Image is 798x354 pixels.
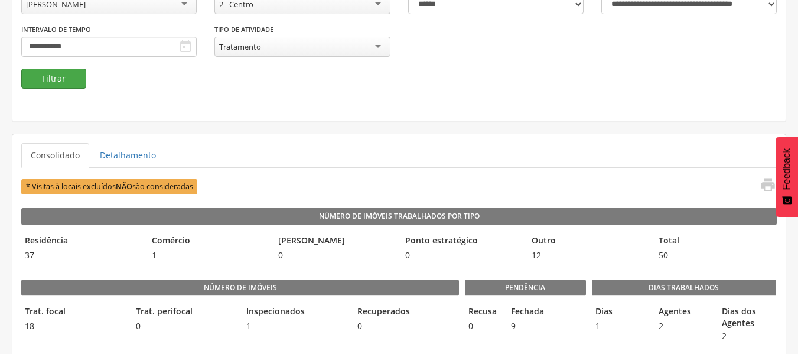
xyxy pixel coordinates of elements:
[465,280,586,296] legend: Pendência
[90,143,165,168] a: Detalhamento
[116,181,132,191] b: NÃO
[655,306,712,319] legend: Agentes
[21,143,89,168] a: Consolidado
[465,320,501,332] span: 0
[760,177,776,193] i: 
[718,306,776,329] legend: Dias dos Agentes
[655,249,776,261] span: 50
[402,235,523,248] legend: Ponto estratégico
[592,306,649,319] legend: Dias
[465,306,501,319] legend: Recusa
[132,306,237,319] legend: Trat. perifocal
[507,306,543,319] legend: Fechada
[214,25,273,34] label: Tipo de Atividade
[528,235,649,248] legend: Outro
[178,40,193,54] i: 
[275,235,396,248] legend: [PERSON_NAME]
[148,235,269,248] legend: Comércio
[592,320,649,332] span: 1
[718,330,776,342] span: 2
[781,148,792,190] span: Feedback
[776,137,798,217] button: Feedback - Mostrar pesquisa
[354,306,459,319] legend: Recuperados
[592,280,776,296] legend: Dias Trabalhados
[753,177,776,196] a: 
[21,69,86,89] button: Filtrar
[528,249,649,261] span: 12
[21,208,777,225] legend: Número de Imóveis Trabalhados por Tipo
[148,249,269,261] span: 1
[21,249,142,261] span: 37
[243,320,348,332] span: 1
[132,320,237,332] span: 0
[21,179,197,194] span: * Visitas à locais excluídos são consideradas
[21,25,91,34] label: Intervalo de Tempo
[275,249,396,261] span: 0
[402,249,523,261] span: 0
[21,306,126,319] legend: Trat. focal
[219,41,261,52] div: Tratamento
[21,280,459,296] legend: Número de imóveis
[21,235,142,248] legend: Residência
[655,235,776,248] legend: Total
[507,320,543,332] span: 9
[655,320,712,332] span: 2
[243,306,348,319] legend: Inspecionados
[21,320,126,332] span: 18
[354,320,459,332] span: 0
